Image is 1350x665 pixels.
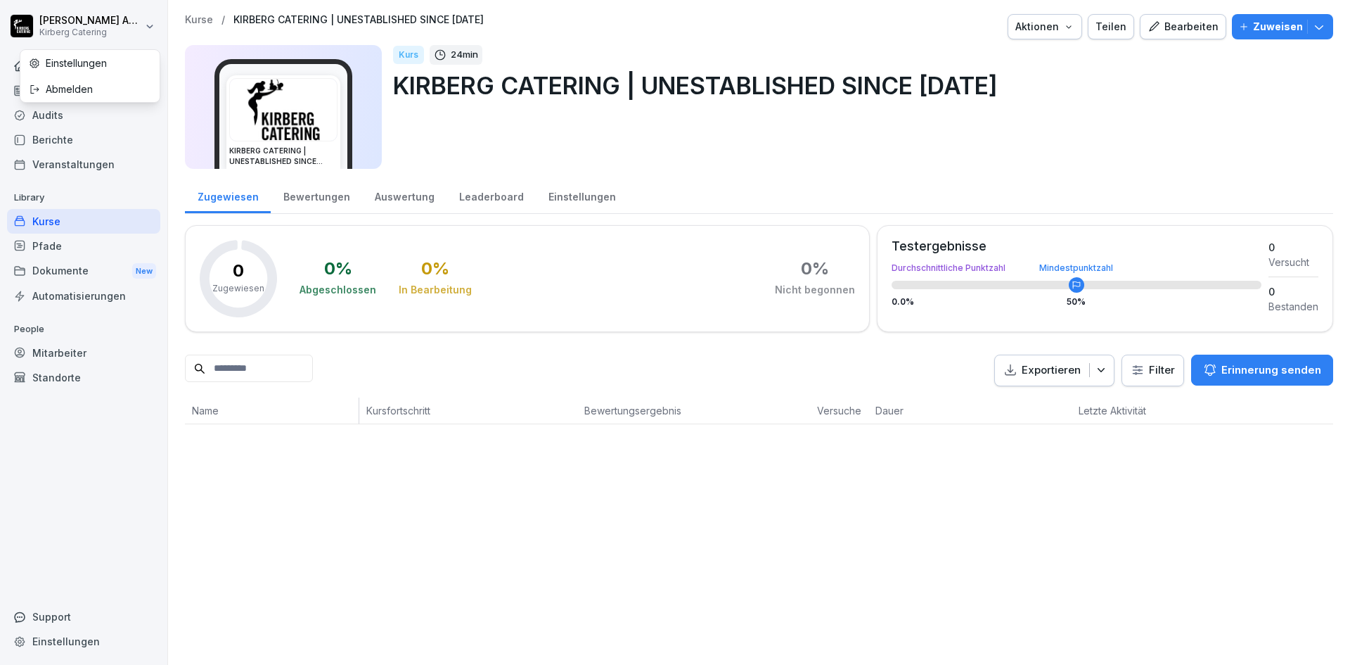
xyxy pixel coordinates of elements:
div: Aktionen [1015,19,1074,34]
div: Bearbeiten [1147,19,1219,34]
p: Zuweisen [1253,19,1303,34]
div: Einstellungen [20,50,160,76]
div: Teilen [1095,19,1126,34]
p: Erinnerung senden [1221,362,1321,378]
div: Abmelden [20,76,160,102]
p: Exportieren [1022,362,1081,379]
